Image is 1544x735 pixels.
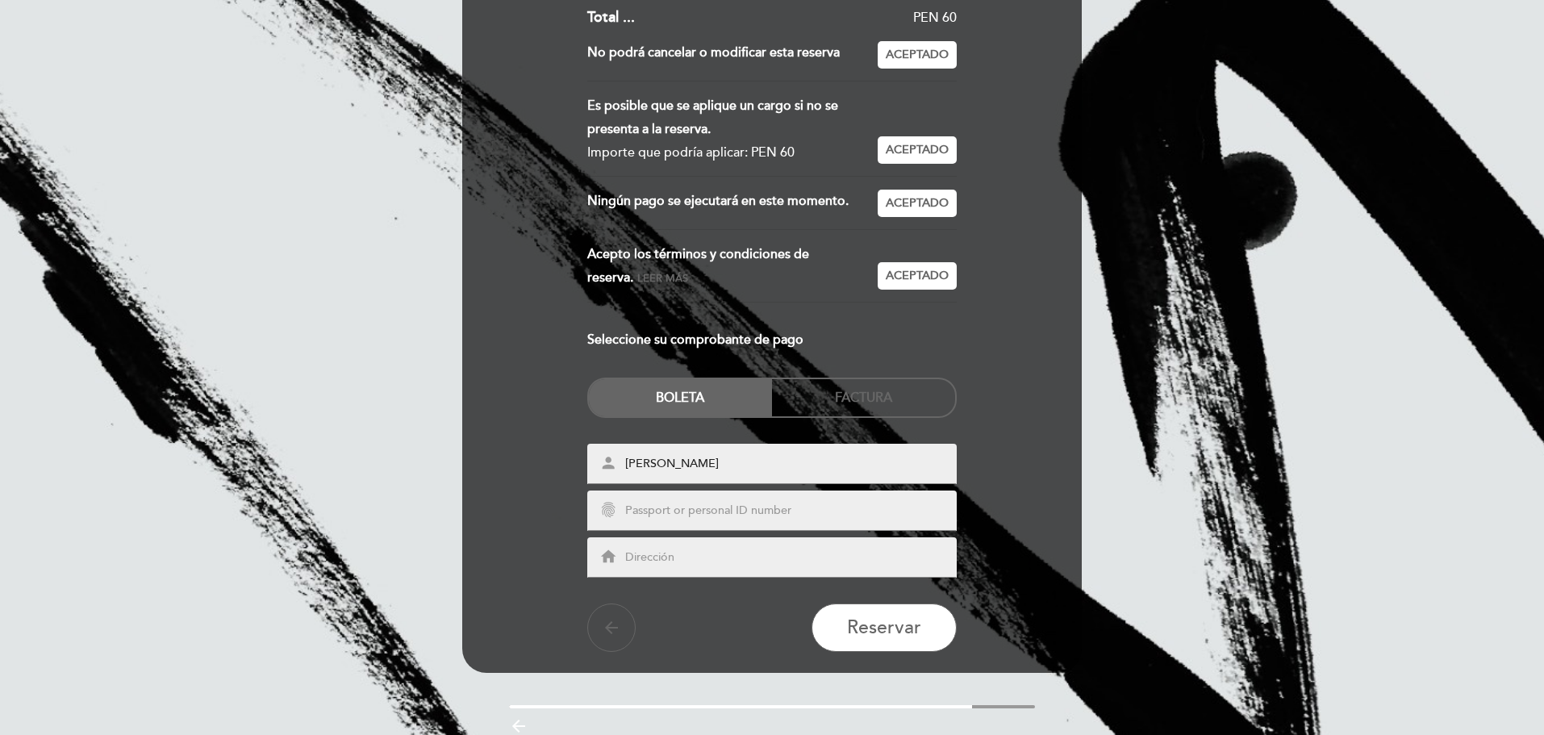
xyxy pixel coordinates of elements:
i: arrow_back [602,618,621,637]
span: Total ... [587,8,635,26]
div: Acepto los términos y condiciones de reserva. [587,243,878,290]
span: Reservar [847,616,921,639]
button: Reservar [812,603,957,652]
span: Aceptado [886,195,949,212]
div: Factura [772,379,955,416]
button: arrow_back [587,603,636,652]
i: home [599,548,617,566]
div: Boleta [589,379,772,416]
span: Aceptado [886,142,949,159]
span: Seleccione su comprobante de pago [587,328,803,352]
input: Nombre completo [624,455,959,474]
input: Passport or personal ID number [624,502,959,520]
div: Es posible que se aplique un cargo si no se presenta a la reserva. [587,94,866,141]
div: No podrá cancelar o modificar esta reserva [587,41,878,69]
span: Aceptado [886,268,949,285]
button: Aceptado [878,190,957,217]
button: Aceptado [878,41,957,69]
span: Leer más [637,272,688,285]
button: Aceptado [878,136,957,164]
div: Ningún pago se ejecutará en este momento. [587,190,878,217]
i: person [599,454,617,472]
input: Dirección [624,549,959,567]
i: fingerprint [599,501,617,519]
span: Aceptado [886,47,949,64]
div: PEN 60 [635,9,958,27]
button: Aceptado [878,262,957,290]
div: Importe que podría aplicar: PEN 60 [587,141,866,165]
